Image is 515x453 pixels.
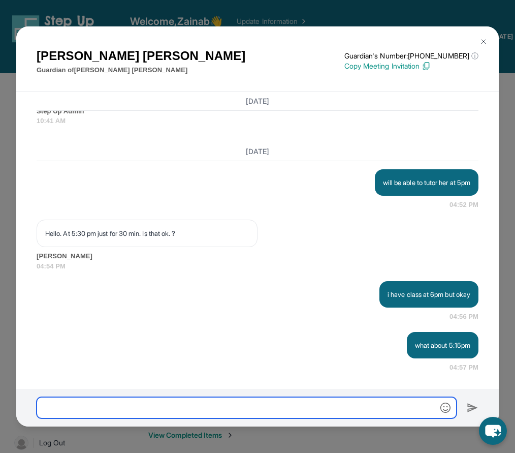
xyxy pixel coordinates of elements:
[471,51,478,61] span: ⓘ
[344,51,478,61] p: Guardian's Number: [PHONE_NUMBER]
[45,228,249,238] p: Hello. At 5:30 pm just for 30 min. Is that ok. ?
[37,251,478,261] span: [PERSON_NAME]
[479,417,507,445] button: chat-button
[37,261,478,271] span: 04:54 PM
[344,61,478,71] p: Copy Meeting Invitation
[467,402,478,414] img: Send icon
[37,65,245,75] p: Guardian of [PERSON_NAME] [PERSON_NAME]
[415,340,470,350] p: what about 5:15pm
[37,116,478,126] span: 10:41 AM
[37,47,245,65] h1: [PERSON_NAME] [PERSON_NAME]
[422,62,431,71] img: Copy Icon
[449,363,478,373] span: 04:57 PM
[37,96,478,106] h3: [DATE]
[37,106,478,116] span: Step Up Admin
[388,289,470,299] p: i have class at 6pm but okay
[37,146,478,157] h3: [DATE]
[449,200,478,210] span: 04:52 PM
[449,312,478,322] span: 04:56 PM
[383,177,470,188] p: will be able to tutor her at 5pm
[479,38,488,46] img: Close Icon
[440,403,450,413] img: Emoji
